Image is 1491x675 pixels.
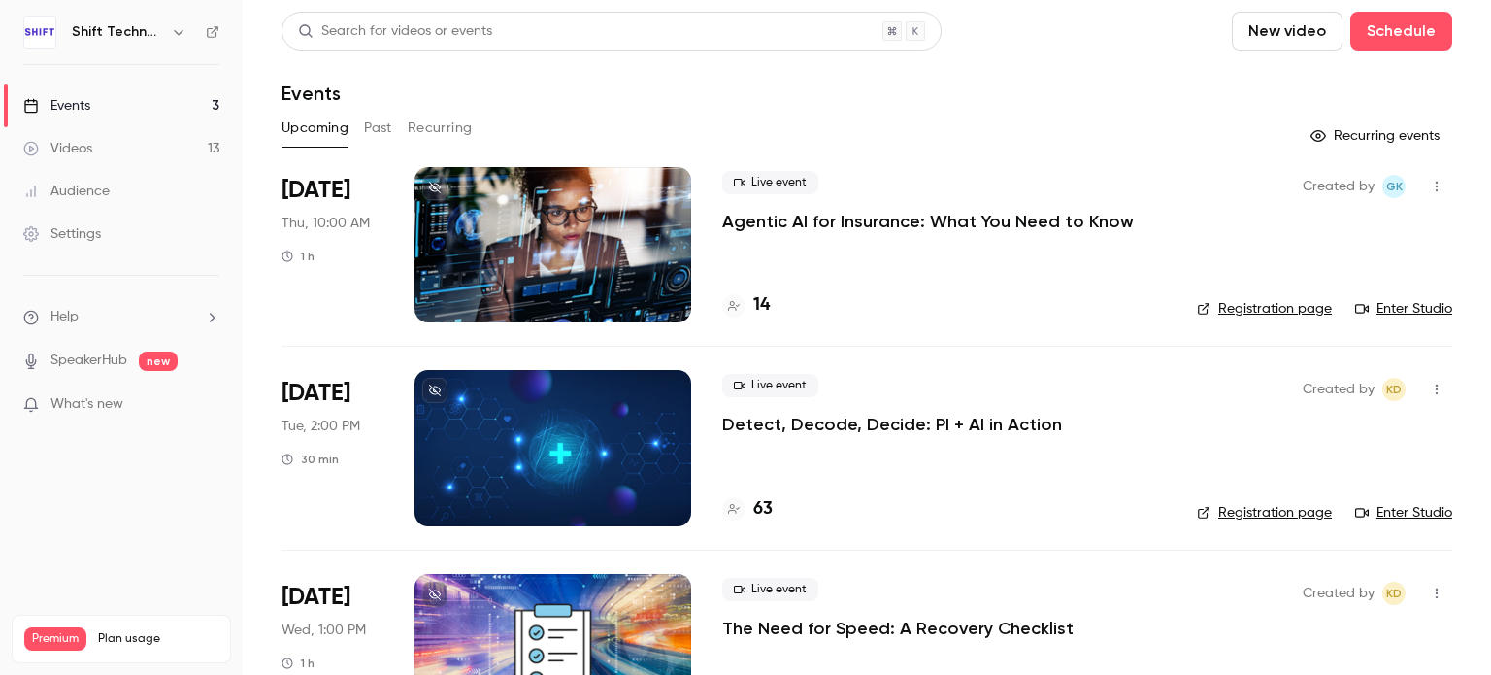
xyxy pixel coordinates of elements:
span: Created by [1303,378,1375,401]
span: KD [1386,378,1402,401]
button: New video [1232,12,1342,51]
span: Created by [1303,175,1375,198]
div: Oct 7 Tue, 2:00 PM (America/New York) [282,370,383,525]
button: Schedule [1350,12,1452,51]
span: Created by [1303,582,1375,605]
a: 14 [722,292,770,319]
div: Settings [23,224,101,244]
span: Thu, 10:00 AM [282,214,370,233]
a: Agentic AI for Insurance: What You Need to Know [722,210,1134,233]
h6: Shift Technology [72,22,163,42]
span: Plan usage [98,631,218,647]
span: Kristen DeLuca [1382,378,1406,401]
span: Wed, 1:00 PM [282,621,366,640]
span: Live event [722,171,818,194]
div: Events [23,96,90,116]
iframe: Noticeable Trigger [196,396,219,414]
a: Enter Studio [1355,299,1452,319]
span: [DATE] [282,175,350,206]
span: Gaud KROTOFF [1382,175,1406,198]
h1: Events [282,82,341,105]
a: Enter Studio [1355,503,1452,523]
button: Upcoming [282,113,348,144]
a: 63 [722,496,773,523]
a: Registration page [1197,299,1332,319]
a: Registration page [1197,503,1332,523]
a: The Need for Speed: A Recovery Checklist [722,617,1074,640]
span: [DATE] [282,378,350,409]
span: GK [1386,175,1403,198]
div: Sep 25 Thu, 10:00 AM (America/New York) [282,167,383,322]
div: 30 min [282,452,339,467]
span: Live event [722,374,818,397]
button: Recurring [408,113,473,144]
h4: 14 [753,292,770,319]
h4: 63 [753,496,773,523]
span: Kristen DeLuca [1382,582,1406,605]
span: Tue, 2:00 PM [282,417,360,436]
span: What's new [50,394,123,415]
a: SpeakerHub [50,351,127,371]
div: 1 h [282,656,315,671]
span: Live event [722,578,818,601]
span: new [139,352,178,371]
button: Past [364,113,392,144]
li: help-dropdown-opener [23,307,219,327]
div: 1 h [282,249,315,264]
span: Help [50,307,79,327]
div: Search for videos or events [298,21,492,42]
div: Audience [23,182,110,201]
div: Videos [23,139,92,158]
button: Recurring events [1302,120,1452,152]
a: Detect, Decode, Decide: PI + AI in Action [722,413,1062,436]
img: Shift Technology [24,17,55,48]
span: Premium [24,627,86,651]
span: KD [1386,582,1402,605]
span: [DATE] [282,582,350,613]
